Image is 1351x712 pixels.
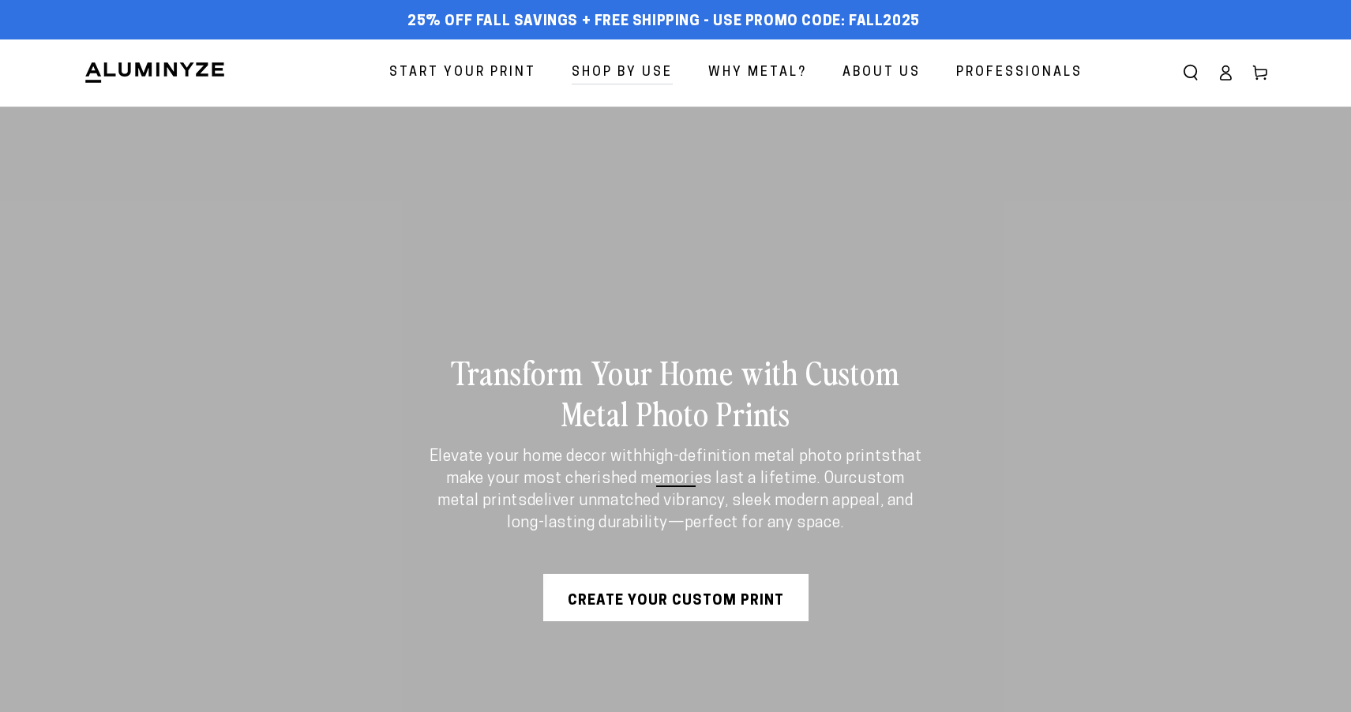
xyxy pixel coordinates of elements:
[831,52,933,94] a: About Us
[427,446,925,534] p: Elevate your home decor with that make your most cherished memories last a lifetime. Our deliver ...
[944,52,1094,94] a: Professionals
[956,62,1083,84] span: Professionals
[560,52,685,94] a: Shop By Use
[1173,55,1208,90] summary: Search our site
[389,62,536,84] span: Start Your Print
[708,62,807,84] span: Why Metal?
[643,449,891,465] strong: high-definition metal photo prints
[543,574,809,621] a: Create Your Custom Print
[842,62,921,84] span: About Us
[407,13,920,31] span: 25% off FALL Savings + Free Shipping - Use Promo Code: FALL2025
[84,61,226,84] img: Aluminyze
[696,52,819,94] a: Why Metal?
[427,351,925,433] h2: Transform Your Home with Custom Metal Photo Prints
[377,52,548,94] a: Start Your Print
[572,62,673,84] span: Shop By Use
